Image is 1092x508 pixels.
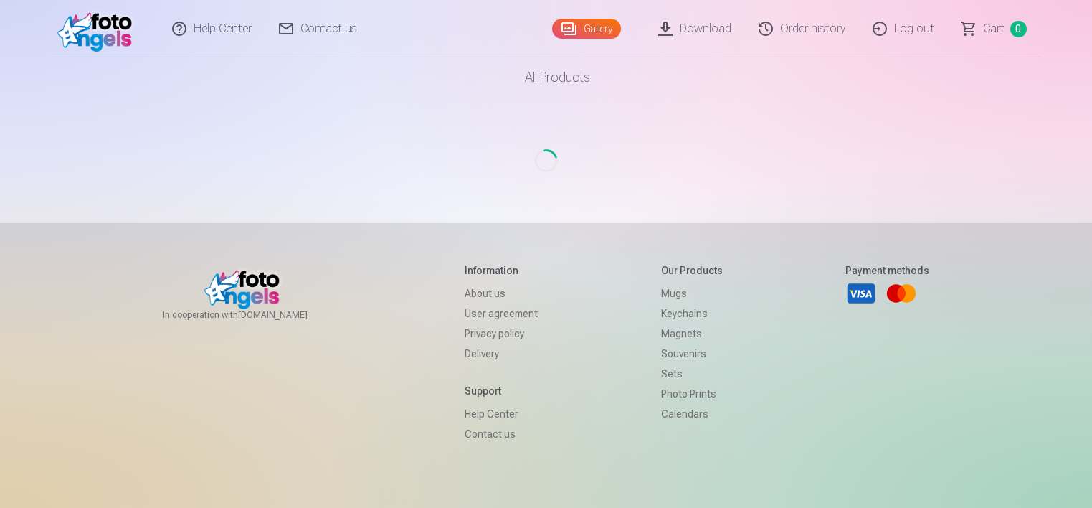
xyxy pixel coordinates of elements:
[465,344,538,364] a: Delivery
[465,304,538,324] a: User agreement
[661,304,723,324] a: Keychains
[845,278,877,309] a: Visa
[465,384,538,398] h5: Support
[661,404,723,424] a: Calendars
[845,263,929,278] h5: Payment methods
[465,263,538,278] h5: Information
[661,364,723,384] a: Sets
[661,384,723,404] a: Photo prints
[886,278,917,309] a: Mastercard
[465,324,538,344] a: Privacy policy
[465,404,538,424] a: Help Center
[465,283,538,304] a: About us
[661,324,723,344] a: Magnets
[485,57,607,98] a: All products
[465,424,538,444] a: Contact us
[661,283,723,304] a: Mugs
[163,309,342,321] span: In cooperation with
[983,20,1005,37] span: Сart
[661,344,723,364] a: Souvenirs
[552,19,621,39] a: Gallery
[661,263,723,278] h5: Our products
[57,6,140,52] img: /fa1
[1010,21,1027,37] span: 0
[238,309,342,321] a: [DOMAIN_NAME]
